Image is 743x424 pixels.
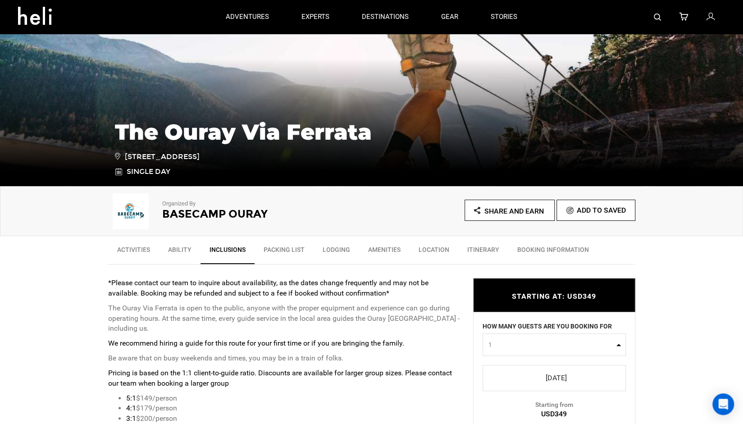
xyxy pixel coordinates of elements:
[126,394,136,402] strong: 5:1
[712,393,734,415] div: Open Intercom Messenger
[577,206,626,214] span: Add To Saved
[654,14,661,21] img: search-bar-icon.svg
[108,339,404,347] strong: We recommend hiring a guide for this route for your first time or if you are bringing the family.
[108,193,153,229] img: d67a818b6b59824ea4a94a5cd1038a22.png
[126,414,460,424] li: $200/person
[115,151,200,162] span: [STREET_ADDRESS]
[127,167,170,176] span: Single Day
[226,12,269,22] p: adventures
[362,12,409,22] p: destinations
[108,369,452,388] strong: Pricing is based on the 1:1 client-to-guide ratio. Discounts are available for larger group sizes...
[483,322,612,333] label: HOW MANY GUESTS ARE YOU BOOKING FOR
[314,241,359,263] a: Lodging
[162,208,347,220] h2: Basecamp Ouray
[512,292,596,301] span: STARTING AT: USD349
[483,333,626,356] button: 1
[159,241,201,263] a: Ability
[108,278,428,297] strong: *Please contact our team to inquire about availability, as the dates change frequently and may no...
[508,241,598,263] a: BOOKING INFORMATION
[474,409,635,419] div: USD349
[115,120,629,144] h1: The Ouray Via Ferrata
[255,241,314,263] a: Packing List
[126,414,136,423] strong: 3:1
[108,353,460,364] p: Be aware that on busy weekends and times, you may be in a train of folks.
[359,241,410,263] a: Amenities
[162,200,347,208] p: Organized By
[410,241,458,263] a: Location
[126,404,136,412] strong: 4:1
[458,241,508,263] a: Itinerary
[488,340,614,349] span: 1
[108,241,159,263] a: Activities
[201,241,255,264] a: Inclusions
[126,393,460,404] li: $149/person
[108,303,460,334] p: The Ouray Via Ferrata is open to the public, anyone with the proper equipment and experience can ...
[301,12,329,22] p: experts
[126,403,460,414] li: $179/person
[484,207,544,215] span: Share and Earn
